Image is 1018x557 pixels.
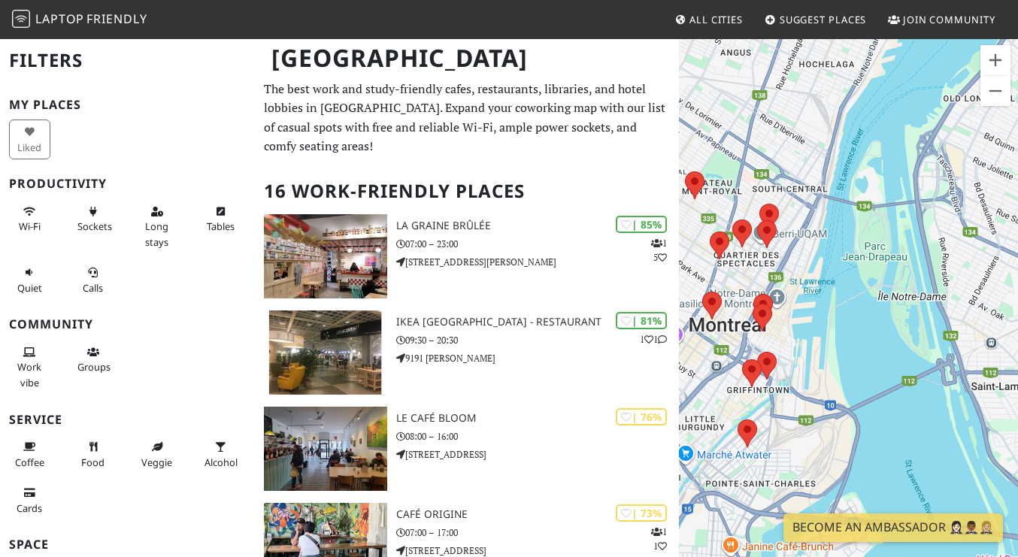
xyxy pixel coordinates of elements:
div: | 85% [616,216,667,233]
button: Work vibe [9,340,50,395]
button: Food [73,434,114,474]
button: Zoom out [980,76,1010,106]
span: Stable Wi-Fi [19,219,41,233]
span: Friendly [86,11,147,27]
span: Quiet [17,281,42,295]
div: | 81% [616,312,667,329]
span: Coffee [15,456,44,469]
h3: My Places [9,98,246,112]
h2: 16 Work-Friendly Places [264,168,670,214]
h1: [GEOGRAPHIC_DATA] [259,38,676,79]
a: Join Community [882,6,1001,33]
span: Long stays [145,219,168,248]
p: 09:30 – 20:30 [396,333,679,347]
img: La graine brûlée [264,214,387,298]
p: 07:00 – 23:00 [396,237,679,251]
h3: Le Café Bloom [396,412,679,425]
h3: Café Origine [396,508,679,521]
span: Group tables [77,360,111,374]
h3: La graine brûlée [396,219,679,232]
span: All Cities [689,13,743,26]
span: Veggie [141,456,172,469]
h3: Productivity [9,177,246,191]
h3: IKEA [GEOGRAPHIC_DATA] - Restaurant [396,316,679,328]
h2: Filters [9,38,246,83]
button: Calls [73,260,114,300]
h3: Service [9,413,246,427]
div: | 73% [616,504,667,522]
button: Alcohol [200,434,241,474]
button: Wi-Fi [9,199,50,239]
button: Coffee [9,434,50,474]
a: Become an Ambassador 🤵🏻‍♀️🤵🏾‍♂️🤵🏼‍♀️ [783,513,1003,542]
a: LaptopFriendly LaptopFriendly [12,7,147,33]
h3: Community [9,317,246,331]
span: Join Community [903,13,995,26]
span: People working [17,360,41,389]
p: 1 1 [640,332,667,347]
button: Cards [9,480,50,520]
div: | 76% [616,408,667,425]
span: Laptop [35,11,84,27]
button: Tables [200,199,241,239]
p: [STREET_ADDRESS] [396,447,679,462]
span: Power sockets [77,219,112,233]
p: 07:00 – 17:00 [396,525,679,540]
button: Zoom in [980,45,1010,75]
p: 1 5 [651,236,667,265]
a: All Cities [668,6,749,33]
h3: Space [9,537,246,552]
img: IKEA Montreal - Restaurant [264,310,387,395]
a: Suggest Places [759,6,873,33]
p: [STREET_ADDRESS][PERSON_NAME] [396,255,679,269]
img: LaptopFriendly [12,10,30,28]
span: Alcohol [205,456,238,469]
a: Le Café Bloom | 76% Le Café Bloom 08:00 – 16:00 [STREET_ADDRESS] [255,407,679,491]
img: Le Café Bloom [264,407,387,491]
span: Work-friendly tables [207,219,235,233]
button: Sockets [73,199,114,239]
p: 08:00 – 16:00 [396,429,679,443]
span: Video/audio calls [83,281,103,295]
button: Veggie [136,434,177,474]
a: La graine brûlée | 85% 15 La graine brûlée 07:00 – 23:00 [STREET_ADDRESS][PERSON_NAME] [255,214,679,298]
a: IKEA Montreal - Restaurant | 81% 11 IKEA [GEOGRAPHIC_DATA] - Restaurant 09:30 – 20:30 9191 [PERSO... [255,310,679,395]
span: Suggest Places [780,13,867,26]
span: Credit cards [17,501,42,515]
button: Groups [73,340,114,380]
button: Quiet [9,260,50,300]
p: 1 1 [651,525,667,553]
p: The best work and study-friendly cafes, restaurants, libraries, and hotel lobbies in [GEOGRAPHIC_... [264,80,670,156]
span: Food [81,456,105,469]
p: 9191 [PERSON_NAME] [396,351,679,365]
button: Long stays [136,199,177,254]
